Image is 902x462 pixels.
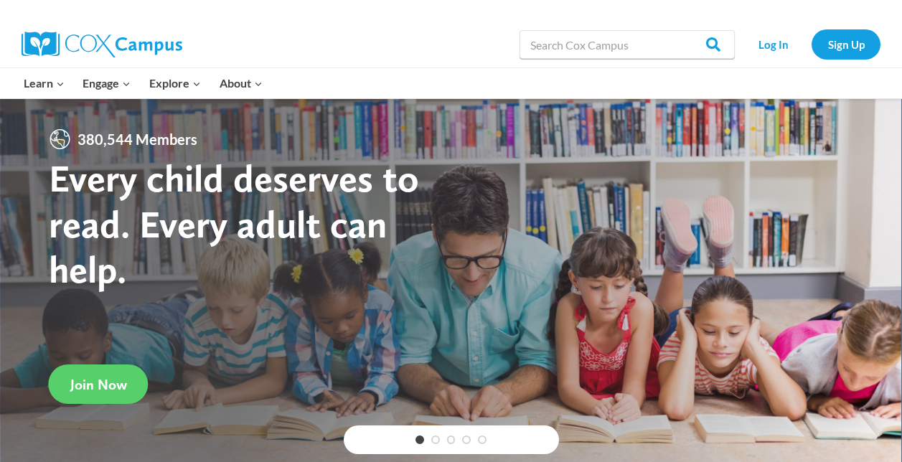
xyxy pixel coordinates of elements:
[49,155,419,292] strong: Every child deserves to read. Every adult can help.
[72,128,203,151] span: 380,544 Members
[742,29,804,59] a: Log In
[812,29,880,59] a: Sign Up
[14,68,271,98] nav: Primary Navigation
[24,74,65,93] span: Learn
[447,435,456,444] a: 3
[83,74,131,93] span: Engage
[70,376,127,393] span: Join Now
[49,364,149,404] a: Join Now
[742,29,880,59] nav: Secondary Navigation
[220,74,263,93] span: About
[415,435,424,444] a: 1
[462,435,471,444] a: 4
[431,435,440,444] a: 2
[520,30,735,59] input: Search Cox Campus
[149,74,201,93] span: Explore
[22,32,182,57] img: Cox Campus
[478,435,487,444] a: 5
